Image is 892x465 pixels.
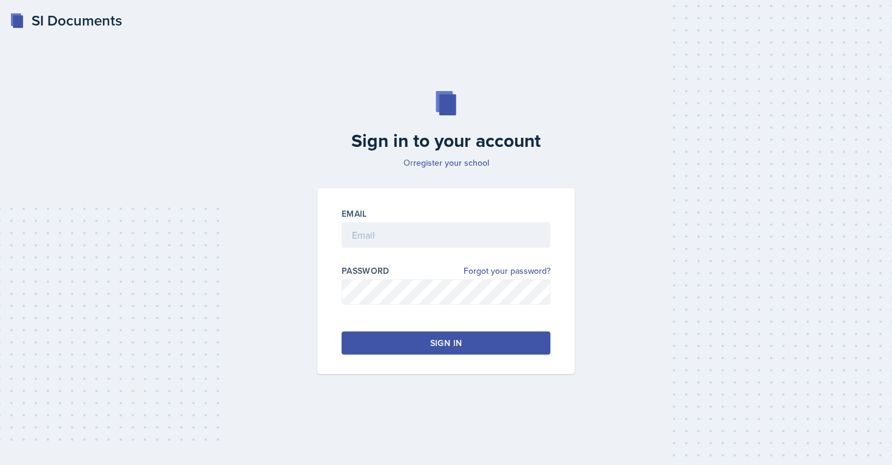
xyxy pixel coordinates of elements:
label: Email [342,208,367,220]
a: SI Documents [10,10,122,32]
div: Sign in [430,337,462,349]
h2: Sign in to your account [310,130,582,152]
label: Password [342,265,390,277]
a: register your school [413,157,489,169]
a: Forgot your password? [464,265,550,277]
button: Sign in [342,331,550,355]
input: Email [342,222,550,248]
p: Or [310,157,582,169]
